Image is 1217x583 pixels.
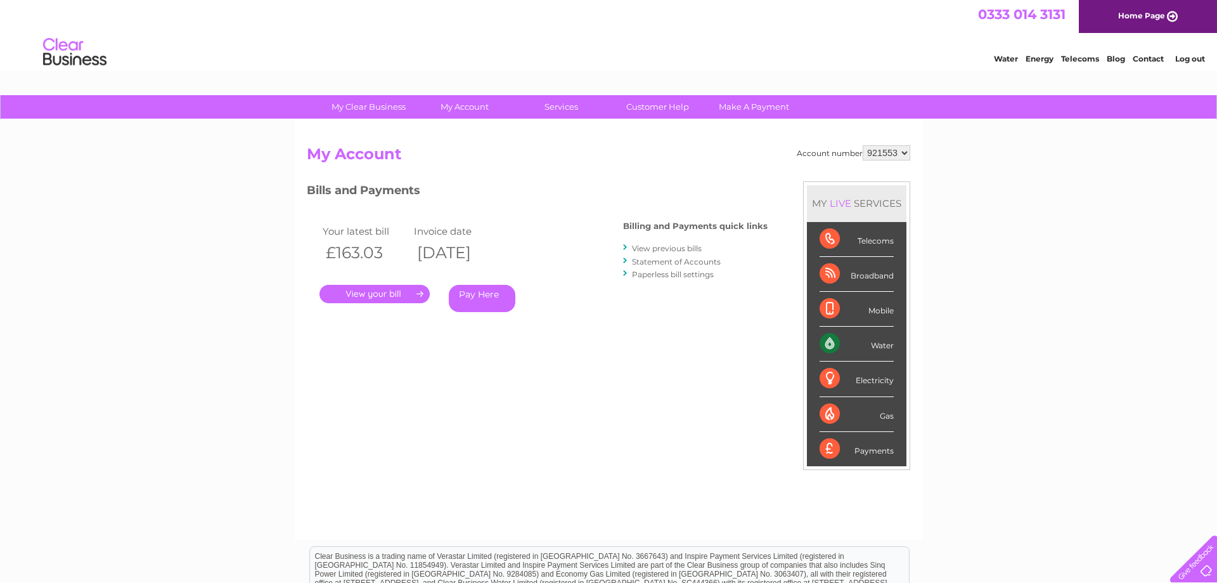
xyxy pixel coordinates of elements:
[319,240,411,266] th: £163.03
[623,221,768,231] h4: Billing and Payments quick links
[807,185,906,221] div: MY SERVICES
[411,240,502,266] th: [DATE]
[1175,54,1205,63] a: Log out
[820,257,894,292] div: Broadband
[1026,54,1053,63] a: Energy
[994,54,1018,63] a: Water
[820,397,894,432] div: Gas
[310,7,909,62] div: Clear Business is a trading name of Verastar Limited (registered in [GEOGRAPHIC_DATA] No. 3667643...
[509,95,614,119] a: Services
[797,145,910,160] div: Account number
[632,257,721,266] a: Statement of Accounts
[307,145,910,169] h2: My Account
[820,292,894,327] div: Mobile
[1133,54,1164,63] a: Contact
[632,244,702,253] a: View previous bills
[411,223,502,240] td: Invoice date
[319,223,411,240] td: Your latest bill
[316,95,421,119] a: My Clear Business
[42,33,107,72] img: logo.png
[449,285,515,312] a: Pay Here
[820,362,894,396] div: Electricity
[307,181,768,204] h3: Bills and Payments
[1107,54,1125,63] a: Blog
[605,95,710,119] a: Customer Help
[1061,54,1099,63] a: Telecoms
[319,285,430,303] a: .
[820,432,894,466] div: Payments
[702,95,806,119] a: Make A Payment
[978,6,1066,22] a: 0333 014 3131
[827,197,854,209] div: LIVE
[413,95,517,119] a: My Account
[632,270,714,279] a: Paperless bill settings
[820,222,894,257] div: Telecoms
[820,327,894,362] div: Water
